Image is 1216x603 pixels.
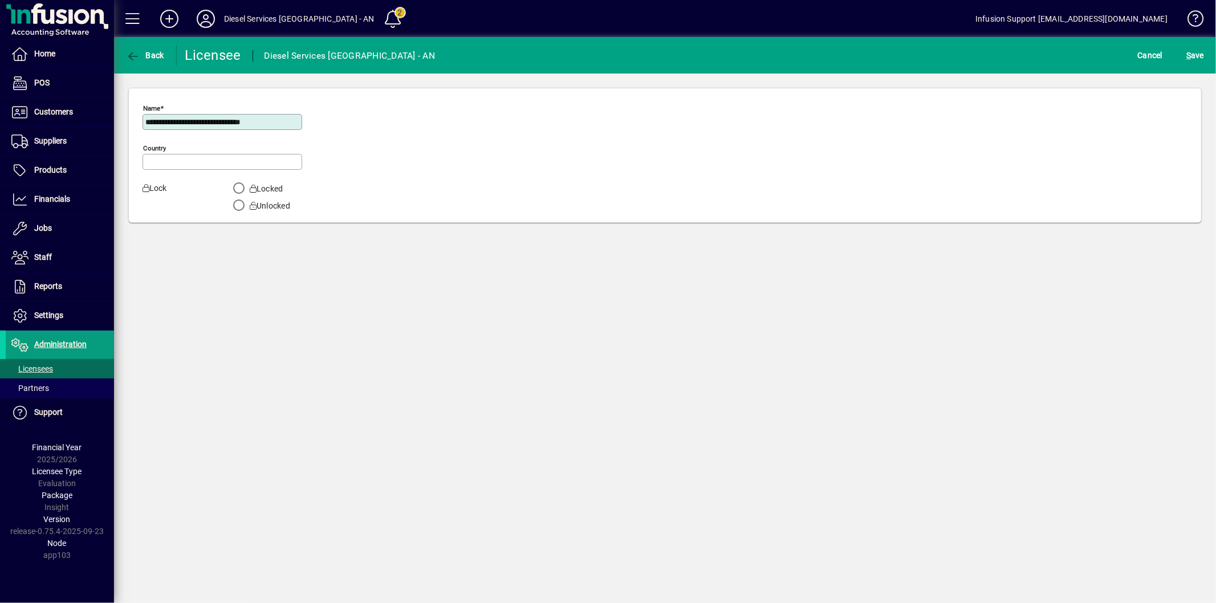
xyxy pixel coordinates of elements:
[126,51,164,60] span: Back
[6,185,114,214] a: Financials
[34,340,87,349] span: Administration
[134,182,208,212] label: Lock
[6,398,114,427] a: Support
[34,282,62,291] span: Reports
[11,384,49,393] span: Partners
[34,136,67,145] span: Suppliers
[11,364,53,373] span: Licensees
[48,539,67,548] span: Node
[6,156,114,185] a: Products
[1138,46,1163,64] span: Cancel
[143,144,166,152] mat-label: Country
[151,9,188,29] button: Add
[34,107,73,116] span: Customers
[1186,46,1204,64] span: ave
[34,165,67,174] span: Products
[32,443,82,452] span: Financial Year
[143,104,160,112] mat-label: Name
[34,408,63,417] span: Support
[6,272,114,301] a: Reports
[6,98,114,127] a: Customers
[185,46,241,64] div: Licensee
[6,243,114,272] a: Staff
[265,47,436,65] div: Diesel Services [GEOGRAPHIC_DATA] - AN
[34,311,63,320] span: Settings
[6,69,114,97] a: POS
[42,491,72,500] span: Package
[34,252,52,262] span: Staff
[975,10,1168,28] div: Infusion Support [EMAIL_ADDRESS][DOMAIN_NAME]
[44,515,71,524] span: Version
[1135,45,1166,66] button: Cancel
[247,183,283,194] label: Locked
[34,49,55,58] span: Home
[6,127,114,156] a: Suppliers
[34,223,52,233] span: Jobs
[1186,51,1191,60] span: S
[224,10,375,28] div: Diesel Services [GEOGRAPHIC_DATA] - AN
[6,359,114,378] a: Licensees
[247,200,290,211] label: Unlocked
[123,45,167,66] button: Back
[6,214,114,243] a: Jobs
[6,40,114,68] a: Home
[34,194,70,203] span: Financials
[34,78,50,87] span: POS
[1179,2,1202,39] a: Knowledge Base
[6,301,114,330] a: Settings
[114,45,177,66] app-page-header-button: Back
[188,9,224,29] button: Profile
[6,378,114,398] a: Partners
[32,467,82,476] span: Licensee Type
[1184,45,1207,66] button: Save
